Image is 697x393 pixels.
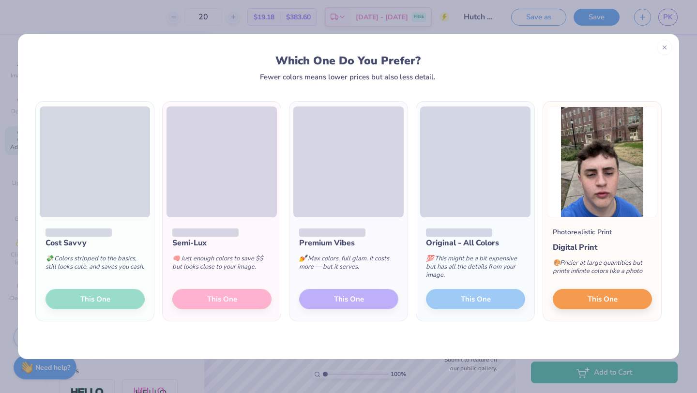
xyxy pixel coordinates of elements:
[299,237,398,249] div: Premium Vibes
[299,254,307,263] span: 💅
[172,237,272,249] div: Semi-Lux
[553,227,612,237] div: Photorealistic Print
[426,249,525,289] div: This might be a bit expensive but has all the details from your image.
[172,249,272,281] div: Just enough colors to save $$ but looks close to your image.
[553,258,561,267] span: 🎨
[588,294,618,305] span: This One
[547,106,657,217] img: Photorealistic preview
[45,249,145,281] div: Colors stripped to the basics, still looks cute, and saves you cash.
[299,249,398,281] div: Max colors, full glam. It costs more — but it serves.
[553,242,652,253] div: Digital Print
[553,289,652,309] button: This One
[260,73,436,81] div: Fewer colors means lower prices but also less detail.
[45,254,53,263] span: 💸
[45,54,652,67] div: Which One Do You Prefer?
[426,254,434,263] span: 💯
[172,254,180,263] span: 🧠
[45,237,145,249] div: Cost Savvy
[426,237,525,249] div: Original - All Colors
[553,253,652,285] div: Pricier at large quantities but prints infinite colors like a photo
